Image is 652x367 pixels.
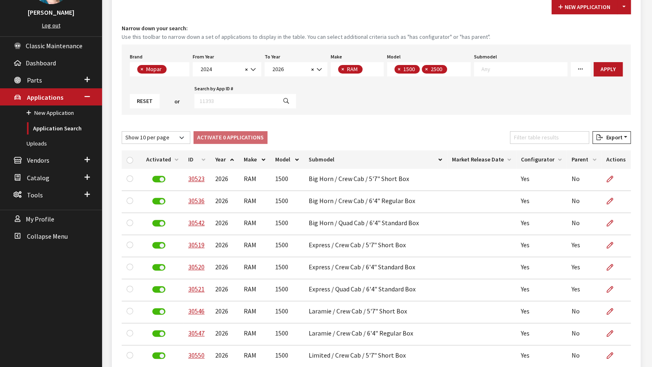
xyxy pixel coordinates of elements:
[188,307,205,315] a: 30546
[304,279,447,301] td: Express / Quad Cab / 6'4" Standard Box
[152,308,165,315] label: Deactivate Application
[239,279,270,301] td: RAM
[188,351,205,359] a: 30550
[210,235,239,257] td: 2026
[422,65,447,74] li: 2500
[188,263,205,271] a: 30520
[27,174,49,182] span: Catalog
[239,150,270,169] th: Make: activate to sort column ascending
[188,285,205,293] a: 30521
[188,241,205,249] a: 30519
[194,85,233,92] label: Search by App ID #
[145,65,164,73] span: Mopar
[130,53,142,60] label: Brand
[8,7,94,17] h3: [PERSON_NAME]
[606,279,620,300] a: Edit Application
[210,150,239,169] th: Year: activate to sort column ascending
[516,150,567,169] th: Configurator: activate to sort column ascending
[183,150,210,169] th: ID: activate to sort column ascending
[430,65,444,73] span: 2500
[210,279,239,301] td: 2026
[516,235,567,257] td: Yes
[42,22,60,29] a: Log out
[516,191,567,213] td: Yes
[188,175,205,183] a: 30523
[474,53,497,60] label: Submodel
[152,176,165,182] label: Deactivate Application
[304,150,447,169] th: Submodel: activate to sort column ascending
[606,257,620,277] a: Edit Application
[422,65,430,74] button: Remove item
[188,219,205,227] a: 30542
[239,257,270,279] td: RAM
[603,134,622,141] span: Export
[601,150,631,169] th: Actions
[567,301,601,323] td: No
[594,62,623,76] button: Apply
[516,213,567,235] td: Yes
[210,323,239,345] td: 2026
[137,65,167,74] li: Mopar
[567,213,601,235] td: No
[122,33,631,41] small: Use this toolbar to narrow down a set of applications to display in the table. You can select add...
[141,150,183,169] th: Activated: activate to sort column ascending
[193,62,261,76] span: 2024
[567,235,601,257] td: Yes
[341,65,344,73] span: ×
[169,66,173,74] textarea: Search
[152,352,165,359] label: Deactivate Application
[270,257,304,279] td: 1500
[304,323,447,345] td: Laramie / Crew Cab / 6'4" Regular Box
[198,65,243,74] span: 2024
[606,323,620,344] a: Edit Application
[270,150,304,169] th: Model: activate to sort column ascending
[606,301,620,322] a: Edit Application
[130,94,160,108] button: Reset
[210,301,239,323] td: 2026
[265,62,327,76] span: 2026
[338,65,346,74] button: Remove item
[270,169,304,191] td: 1500
[394,65,420,74] li: 1500
[394,65,403,74] button: Remove item
[26,215,54,223] span: My Profile
[270,191,304,213] td: 1500
[567,169,601,191] td: No
[516,279,567,301] td: Yes
[243,65,248,74] button: Remove all items
[304,257,447,279] td: Express / Crew Cab / 6'4" Standard Box
[304,169,447,191] td: Big Horn / Crew Cab / 5'7" Short Box
[152,330,165,337] label: Deactivate Application
[567,323,601,345] td: No
[27,157,49,165] span: Vendors
[239,301,270,323] td: RAM
[567,191,601,213] td: No
[304,191,447,213] td: Big Horn / Crew Cab / 6'4" Regular Box
[606,191,620,211] a: Edit Application
[304,301,447,323] td: Laramie / Crew Cab / 5'7" Short Box
[239,235,270,257] td: RAM
[152,286,165,293] label: Deactivate Application
[510,131,589,144] input: Filter table results
[387,53,401,60] label: Model
[398,65,401,73] span: ×
[27,191,43,199] span: Tools
[309,65,314,74] button: Remove all items
[346,65,360,73] span: RAM
[270,301,304,323] td: 1500
[270,235,304,257] td: 1500
[516,301,567,323] td: Yes
[425,65,428,73] span: ×
[239,191,270,213] td: RAM
[239,323,270,345] td: RAM
[304,235,447,257] td: Express / Crew Cab / 5'7" Short Box
[152,220,165,226] label: Deactivate Application
[567,150,601,169] th: Parent: activate to sort column ascending
[210,169,239,191] td: 2026
[365,66,369,74] textarea: Search
[194,94,277,108] input: 11393
[270,279,304,301] td: 1500
[265,53,280,60] label: To Year
[26,59,56,67] span: Dashboard
[567,257,601,279] td: Yes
